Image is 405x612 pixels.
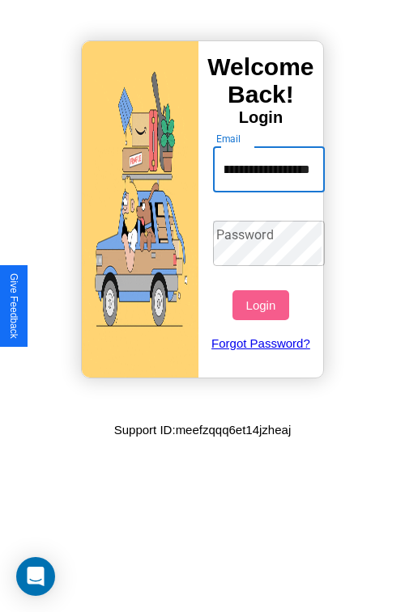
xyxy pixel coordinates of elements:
button: Login [232,290,288,320]
a: Forgot Password? [205,320,318,366]
p: Support ID: meefzqqq6et14jzheaj [114,419,291,441]
h4: Login [198,108,323,127]
div: Open Intercom Messenger [16,557,55,596]
label: Email [216,132,241,146]
div: Give Feedback [8,273,19,339]
h3: Welcome Back! [198,53,323,108]
img: gif [82,41,198,378]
